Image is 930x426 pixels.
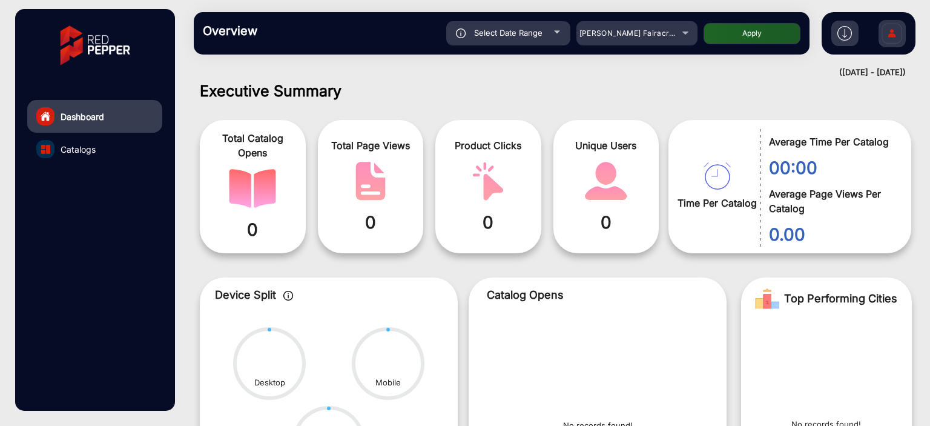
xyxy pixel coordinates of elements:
[755,287,779,311] img: Rank image
[704,162,731,190] img: catalog
[582,162,630,201] img: catalog
[327,138,415,153] span: Total Page Views
[327,210,415,235] span: 0
[444,210,532,235] span: 0
[40,111,51,122] img: home
[215,288,276,301] span: Device Split
[41,145,50,154] img: catalog
[444,138,532,153] span: Product Clicks
[769,135,893,149] span: Average Time Per Catalog
[837,26,852,41] img: h2download.svg
[51,15,139,76] img: vmg-logo
[464,162,512,201] img: catalog
[203,24,372,38] h3: Overview
[27,133,162,165] a: Catalogs
[487,287,708,303] p: Catalog Opens
[61,143,96,156] span: Catalogs
[704,23,800,44] button: Apply
[229,169,276,208] img: catalog
[769,222,893,247] span: 0.00
[456,28,466,38] img: icon
[283,291,294,301] img: icon
[200,82,912,100] h1: Executive Summary
[579,28,699,38] span: [PERSON_NAME] Fairacre Farms
[182,67,906,79] div: ([DATE] - [DATE])
[784,287,897,311] span: Top Performing Cities
[347,162,394,201] img: catalog
[254,377,285,389] div: Desktop
[769,187,893,216] span: Average Page Views Per Catalog
[562,138,650,153] span: Unique Users
[474,28,542,38] span: Select Date Range
[562,210,650,235] span: 0
[27,100,162,133] a: Dashboard
[209,131,297,160] span: Total Catalog Opens
[375,377,401,389] div: Mobile
[61,110,104,123] span: Dashboard
[769,155,893,181] span: 00:00
[879,14,905,56] img: Sign%20Up.svg
[209,217,297,242] span: 0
